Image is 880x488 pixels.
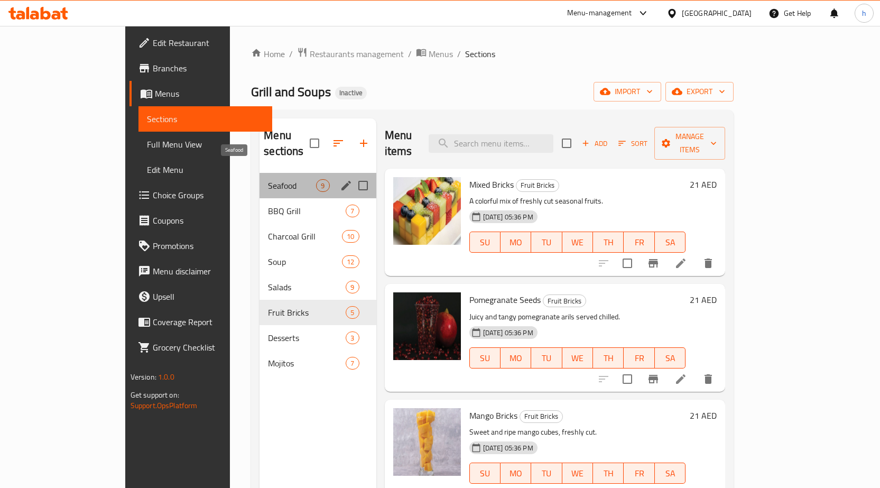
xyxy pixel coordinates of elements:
[297,47,404,61] a: Restaurants management
[129,309,272,335] a: Coverage Report
[131,399,198,412] a: Support.OpsPlatform
[520,410,563,423] div: Fruit Bricks
[129,259,272,284] a: Menu disclaimer
[659,235,681,250] span: SA
[260,249,376,274] div: Soup12
[317,181,329,191] span: 9
[342,232,358,242] span: 10
[659,466,681,481] span: SA
[555,132,578,154] span: Select section
[268,306,346,319] div: Fruit Bricks
[326,131,351,156] span: Sort sections
[516,179,559,192] div: Fruit Bricks
[674,85,725,98] span: export
[351,131,376,156] button: Add section
[690,292,717,307] h6: 21 AED
[562,347,593,369] button: WE
[501,463,531,484] button: MO
[346,206,358,216] span: 7
[153,36,264,49] span: Edit Restaurant
[153,189,264,201] span: Choice Groups
[393,177,461,245] img: Mixed Bricks
[158,370,174,384] span: 1.0.0
[690,177,717,192] h6: 21 AED
[696,251,721,276] button: delete
[469,310,686,324] p: Juicy and tangy pomegranate arils served chilled.
[479,212,538,222] span: [DATE] 05:36 PM
[289,48,293,60] li: /
[129,56,272,81] a: Branches
[251,80,331,104] span: Grill and Soups
[346,332,359,344] div: items
[655,232,686,253] button: SA
[531,232,562,253] button: TU
[612,135,654,152] span: Sort items
[597,466,619,481] span: TH
[260,224,376,249] div: Charcoal Grill10
[153,341,264,354] span: Grocery Checklist
[593,463,624,484] button: TH
[129,233,272,259] a: Promotions
[346,281,359,293] div: items
[153,265,264,278] span: Menu disclaimer
[147,138,264,151] span: Full Menu View
[342,257,358,267] span: 12
[469,408,517,423] span: Mango Bricks
[641,251,666,276] button: Branch-specific-item
[260,325,376,351] div: Desserts3
[616,368,638,390] span: Select to update
[628,466,650,481] span: FR
[567,7,632,20] div: Menu-management
[251,47,734,61] nav: breadcrumb
[663,130,717,156] span: Manage items
[346,308,358,318] span: 5
[264,127,309,159] h2: Menu sections
[429,48,453,60] span: Menus
[260,351,376,376] div: Mojitos7
[129,208,272,233] a: Coupons
[346,333,358,343] span: 3
[535,351,558,366] span: TU
[624,463,654,484] button: FR
[310,48,404,60] span: Restaurants management
[682,7,752,19] div: [GEOGRAPHIC_DATA]
[597,235,619,250] span: TH
[457,48,461,60] li: /
[268,357,346,370] div: Mojitos
[153,214,264,227] span: Coupons
[567,466,589,481] span: WE
[335,88,367,97] span: Inactive
[131,370,156,384] span: Version:
[393,408,461,476] img: Mango Bricks
[535,235,558,250] span: TU
[129,284,272,309] a: Upsell
[624,347,654,369] button: FR
[624,232,654,253] button: FR
[153,290,264,303] span: Upsell
[342,230,359,243] div: items
[516,179,559,191] span: Fruit Bricks
[147,113,264,125] span: Sections
[655,347,686,369] button: SA
[628,235,650,250] span: FR
[862,7,866,19] span: h
[268,281,346,293] div: Salads
[138,132,272,157] a: Full Menu View
[260,169,376,380] nav: Menu sections
[479,328,538,338] span: [DATE] 05:36 PM
[562,232,593,253] button: WE
[153,62,264,75] span: Branches
[654,127,725,160] button: Manage items
[641,366,666,392] button: Branch-specific-item
[469,177,514,192] span: Mixed Bricks
[268,230,342,243] div: Charcoal Grill
[593,232,624,253] button: TH
[155,87,264,100] span: Menus
[465,48,495,60] span: Sections
[342,255,359,268] div: items
[346,306,359,319] div: items
[268,332,346,344] span: Desserts
[268,205,346,217] span: BBQ Grill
